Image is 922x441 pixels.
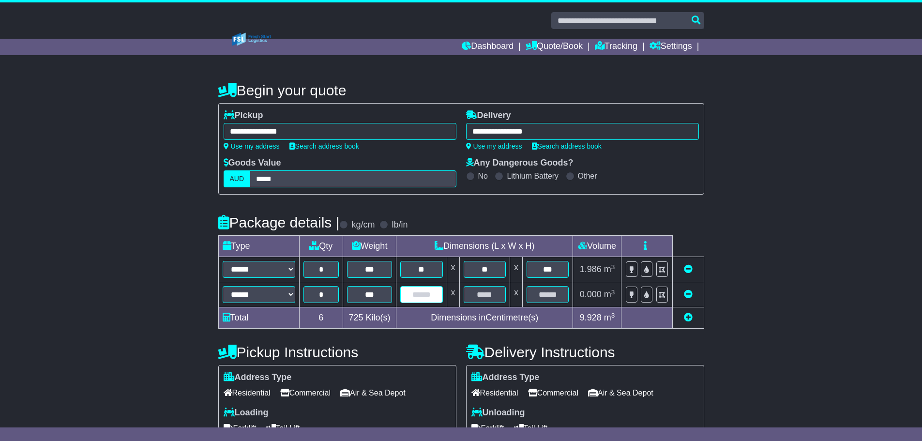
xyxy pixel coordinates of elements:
[224,170,251,187] label: AUD
[218,214,340,230] h4: Package details |
[604,264,615,274] span: m
[462,39,514,55] a: Dashboard
[604,313,615,322] span: m
[396,307,573,329] td: Dimensions in Centimetre(s)
[218,236,299,257] td: Type
[224,408,269,418] label: Loading
[588,385,653,400] span: Air & Sea Depot
[532,142,602,150] a: Search address book
[299,307,343,329] td: 6
[650,39,692,55] a: Settings
[224,421,257,436] span: Forklift
[573,236,621,257] td: Volume
[580,264,602,274] span: 1.986
[224,110,263,121] label: Pickup
[349,313,363,322] span: 725
[396,236,573,257] td: Dimensions (L x W x H)
[299,236,343,257] td: Qty
[507,171,559,181] label: Lithium Battery
[611,312,615,319] sup: 3
[684,264,693,274] a: Remove this item
[218,344,456,360] h4: Pickup Instructions
[340,385,406,400] span: Air & Sea Depot
[604,289,615,299] span: m
[510,257,522,282] td: x
[471,385,518,400] span: Residential
[289,142,359,150] a: Search address book
[343,307,396,329] td: Kilo(s)
[611,289,615,296] sup: 3
[514,421,548,436] span: Tail Lift
[392,220,408,230] label: lb/in
[471,408,525,418] label: Unloading
[528,385,578,400] span: Commercial
[684,313,693,322] a: Add new item
[471,421,504,436] span: Forklift
[466,158,574,168] label: Any Dangerous Goods?
[447,282,459,307] td: x
[224,142,280,150] a: Use my address
[280,385,331,400] span: Commercial
[466,142,522,150] a: Use my address
[218,82,704,98] h4: Begin your quote
[526,39,583,55] a: Quote/Book
[266,421,300,436] span: Tail Lift
[471,372,540,383] label: Address Type
[478,171,488,181] label: No
[351,220,375,230] label: kg/cm
[684,289,693,299] a: Remove this item
[510,282,522,307] td: x
[595,39,637,55] a: Tracking
[343,236,396,257] td: Weight
[466,344,704,360] h4: Delivery Instructions
[611,263,615,271] sup: 3
[466,110,511,121] label: Delivery
[224,372,292,383] label: Address Type
[218,307,299,329] td: Total
[224,158,281,168] label: Goods Value
[224,385,271,400] span: Residential
[447,257,459,282] td: x
[580,289,602,299] span: 0.000
[580,313,602,322] span: 9.928
[578,171,597,181] label: Other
